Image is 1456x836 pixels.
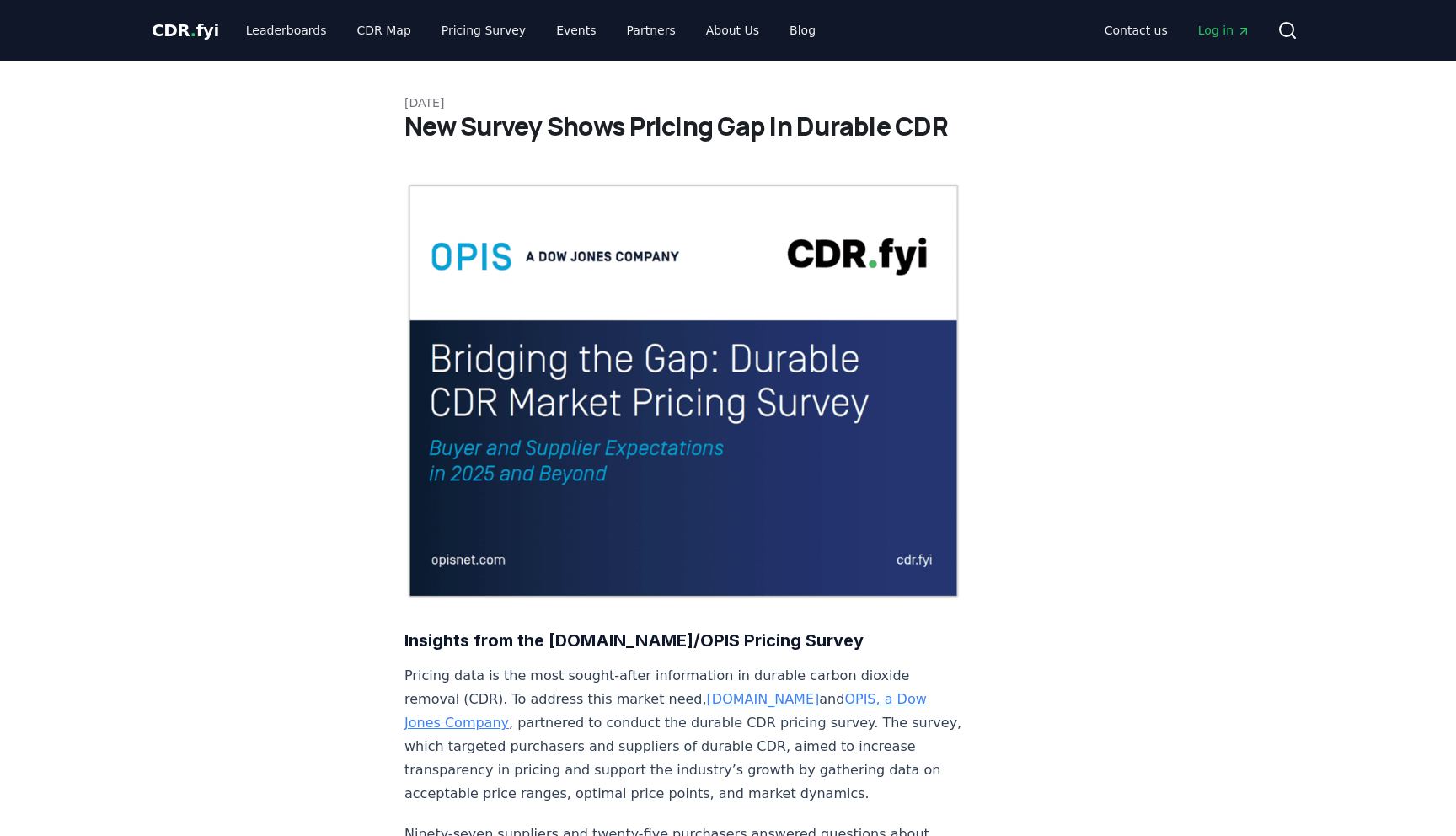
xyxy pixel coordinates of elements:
[693,15,773,46] a: About Us
[404,182,962,600] img: blog post image
[1091,15,1264,46] nav: Main
[233,15,829,46] nav: Main
[613,15,689,46] a: Partners
[543,15,609,46] a: Events
[1185,15,1264,46] a: Log in
[233,15,340,46] a: Leaderboards
[190,20,196,40] span: .
[404,111,1052,142] h1: New Survey Shows Pricing Gap in Durable CDR
[404,664,962,806] p: Pricing data is the most sought-after information in durable carbon dioxide removal (CDR). To add...
[404,94,1052,111] p: [DATE]
[707,691,820,707] a: [DOMAIN_NAME]
[428,15,539,46] a: Pricing Survey
[344,15,425,46] a: CDR Map
[152,19,219,42] a: CDR.fyi
[404,630,864,651] strong: Insights from the [DOMAIN_NAME]/OPIS Pricing Survey
[1091,15,1181,46] a: Contact us
[776,15,829,46] a: Blog
[1198,22,1250,39] span: Log in
[152,20,219,40] span: CDR fyi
